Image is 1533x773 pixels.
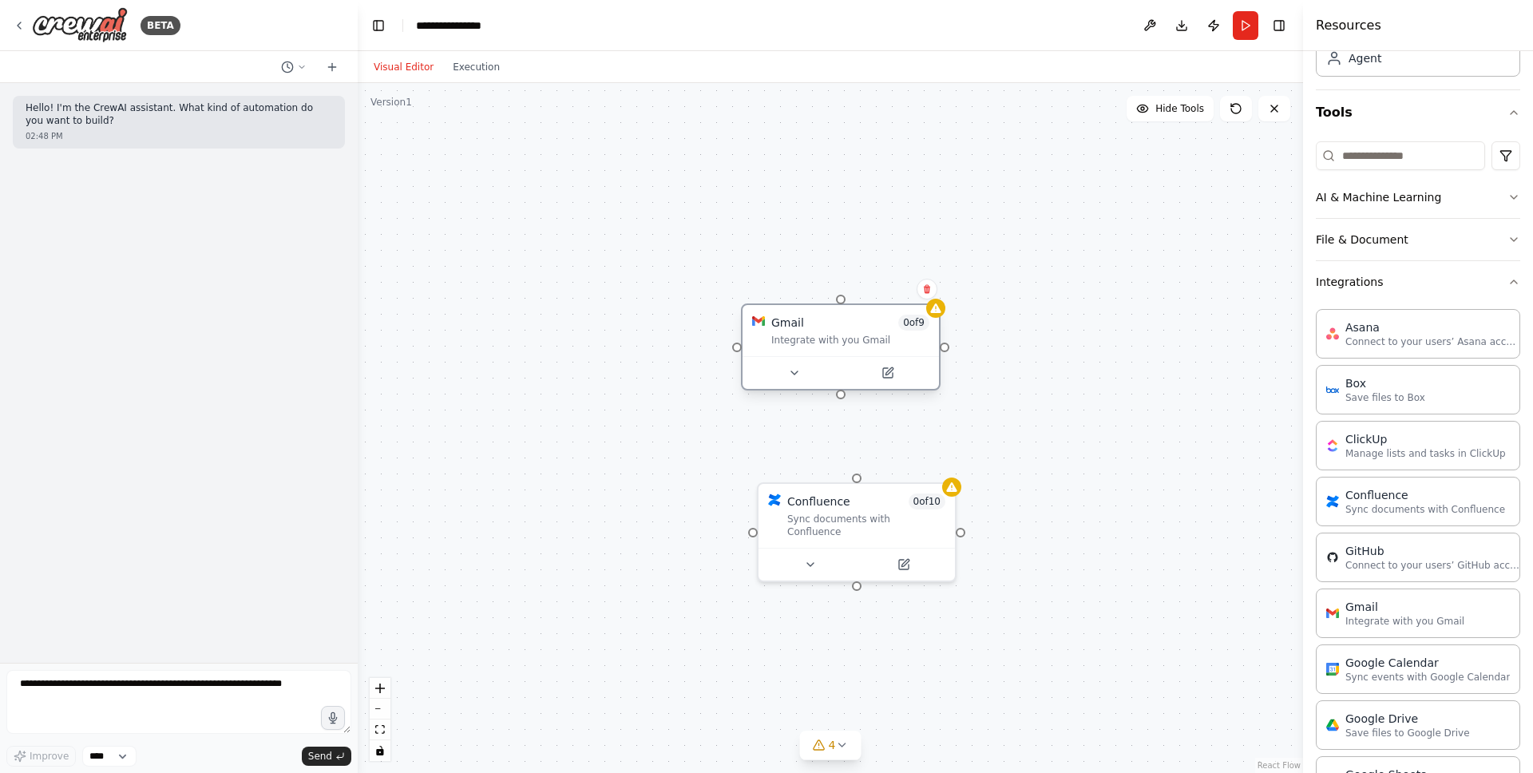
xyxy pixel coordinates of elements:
span: Send [308,750,332,763]
button: Open in side panel [858,555,949,574]
div: Confluence [1345,487,1505,503]
button: Execution [443,57,509,77]
p: Connect to your users’ GitHub accounts [1345,559,1521,572]
img: Google Drive [1326,719,1339,731]
button: zoom in [370,678,390,699]
div: Gmail [1345,599,1464,615]
p: Connect to your users’ Asana accounts [1345,335,1521,348]
p: Save files to Box [1345,391,1425,404]
p: Hello! I'm the CrewAI assistant. What kind of automation do you want to build? [26,102,332,127]
div: Google Calendar [1345,655,1510,671]
button: Integrations [1316,261,1520,303]
span: Number of enabled actions [898,315,929,331]
button: 4 [800,731,862,760]
p: Integrate with you Gmail [1345,615,1464,628]
img: Logo [32,7,128,43]
img: Gmail [752,315,765,327]
div: 02:48 PM [26,130,332,142]
img: Confluence [1326,495,1339,508]
img: Google Calendar [1326,663,1339,676]
button: Delete node [917,279,937,299]
div: GitHub [1345,543,1521,559]
span: 4 [829,737,836,753]
img: Gmail [1326,607,1339,620]
div: Asana [1345,319,1521,335]
div: Google Drive [1345,711,1470,727]
button: Send [302,747,351,766]
div: Sync documents with Confluence [787,513,945,538]
button: AI & Machine Learning [1316,176,1520,218]
button: Click to speak your automation idea [321,706,345,730]
div: Agent [1349,50,1381,66]
button: fit view [370,719,390,740]
button: Hide right sidebar [1268,14,1290,37]
img: Asana [1326,327,1339,340]
img: GitHub [1326,551,1339,564]
img: Confluence [768,494,781,506]
img: Box [1326,383,1339,396]
button: Tools [1316,90,1520,135]
button: File & Document [1316,219,1520,260]
span: Number of enabled actions [909,494,946,509]
div: ConfluenceConfluence0of10Sync documents with Confluence [757,482,957,582]
p: Save files to Google Drive [1345,727,1470,739]
div: BETA [141,16,180,35]
div: Confluence [787,494,850,509]
button: Start a new chat [319,57,345,77]
div: Box [1345,375,1425,391]
button: toggle interactivity [370,740,390,761]
span: Hide Tools [1155,102,1204,115]
p: Manage lists and tasks in ClickUp [1345,447,1506,460]
img: ClickUp [1326,439,1339,452]
h4: Resources [1316,16,1381,35]
button: Switch to previous chat [275,57,313,77]
span: Improve [30,750,69,763]
button: Visual Editor [364,57,443,77]
div: Gmail [771,315,804,331]
div: ClickUp [1345,431,1506,447]
button: Hide left sidebar [367,14,390,37]
button: Improve [6,746,76,767]
button: Hide Tools [1127,96,1214,121]
div: Integrate with you Gmail [771,334,929,347]
button: Open in side panel [842,363,933,383]
p: Sync documents with Confluence [1345,503,1505,516]
a: React Flow attribution [1258,761,1301,770]
div: Version 1 [370,96,412,109]
p: Sync events with Google Calendar [1345,671,1510,684]
div: GmailGmail0of9Integrate with you Gmail [741,307,941,394]
div: React Flow controls [370,678,390,761]
button: zoom out [370,699,390,719]
nav: breadcrumb [416,18,498,34]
